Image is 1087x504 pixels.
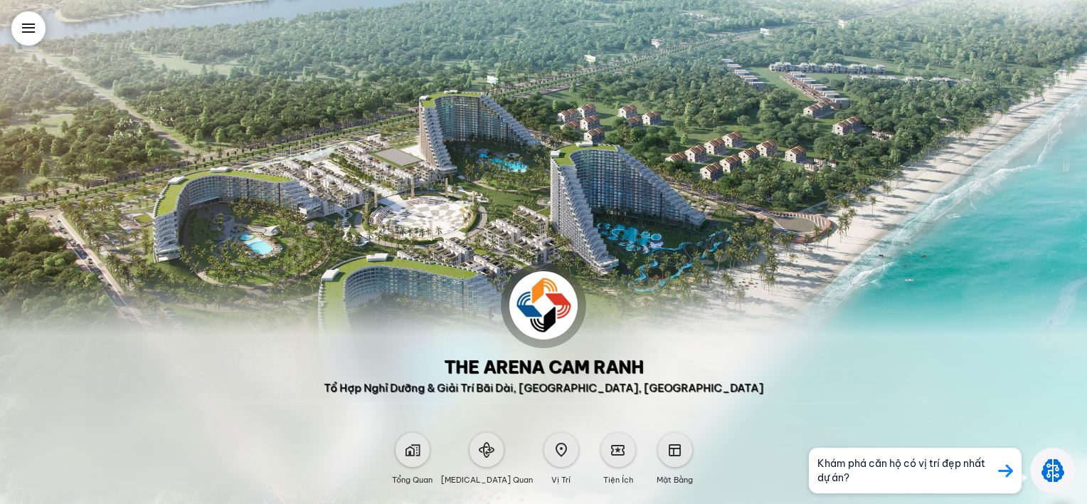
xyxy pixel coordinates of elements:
[441,467,533,487] div: [MEDICAL_DATA] quan
[324,381,763,395] div: Tổ Hợp Nghỉ Dưỡng & Giải Trí Bãi Dài, [GEOGRAPHIC_DATA], [GEOGRAPHIC_DATA]
[551,467,571,487] div: Vị trí
[817,456,990,485] pre: Khám phá căn hộ có vị trí đẹp nhất dự án?
[444,357,644,377] div: The Arena Cam Ranh
[509,271,578,340] img: logo arena.jpg
[603,467,633,487] div: Tiện ích
[392,467,433,487] div: Tổng quan
[657,467,693,487] div: Mặt bằng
